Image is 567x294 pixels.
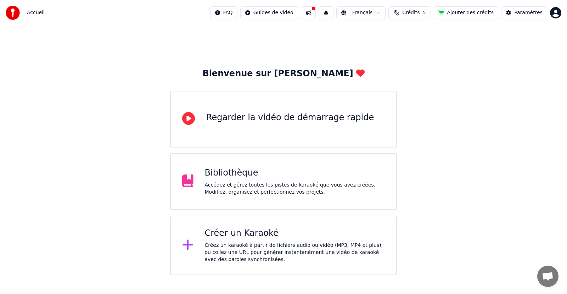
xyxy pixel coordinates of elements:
span: Accueil [27,9,45,16]
div: Bibliothèque [205,167,385,179]
span: 5 [423,9,426,16]
button: Crédits5 [388,6,431,19]
a: Ouvrir le chat [537,266,558,287]
nav: breadcrumb [27,9,45,16]
button: Guides de vidéo [240,6,298,19]
button: Ajouter des crédits [434,6,498,19]
button: FAQ [210,6,237,19]
div: Créer un Karaoké [205,228,385,239]
div: Accédez et gérez toutes les pistes de karaoké que vous avez créées. Modifiez, organisez et perfec... [205,182,385,196]
img: youka [6,6,20,20]
div: Créez un karaoké à partir de fichiers audio ou vidéo (MP3, MP4 et plus), ou collez une URL pour g... [205,242,385,263]
div: Bienvenue sur [PERSON_NAME] [202,68,364,79]
div: Regarder la vidéo de démarrage rapide [206,112,374,123]
span: Crédits [402,9,420,16]
button: Paramètres [501,6,547,19]
div: Paramètres [514,9,543,16]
